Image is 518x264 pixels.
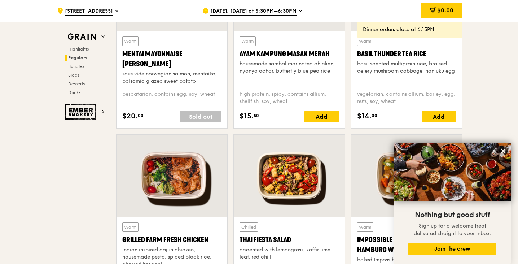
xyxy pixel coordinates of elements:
[254,113,259,118] span: 50
[394,143,511,201] img: DSC07876-Edit02-Large.jpeg
[304,111,339,122] div: Add
[122,222,139,232] div: Warm
[122,49,221,69] div: Mentai Mayonnaise [PERSON_NAME]
[122,235,221,245] div: Grilled Farm Fresh Chicken
[240,111,254,122] span: $15.
[122,91,221,105] div: pescatarian, contains egg, soy, wheat
[68,81,85,86] span: Desserts
[372,113,377,118] span: 00
[363,26,457,33] div: Dinner orders close at 6:15PM
[240,91,339,105] div: high protein, spicy, contains allium, shellfish, soy, wheat
[68,55,87,60] span: Regulars
[122,70,221,85] div: sous vide norwegian salmon, mentaiko, balsamic glazed sweet potato
[357,36,373,46] div: Warm
[240,235,339,245] div: Thai Fiesta Salad
[357,49,456,59] div: Basil Thunder Tea Rice
[357,111,372,122] span: $14.
[210,8,297,16] span: [DATE], [DATE] at 5:30PM–6:30PM
[422,111,456,122] div: Add
[68,47,89,52] span: Highlights
[240,246,339,261] div: accented with lemongrass, kaffir lime leaf, red chilli
[122,111,138,122] span: $20.
[122,36,139,46] div: Warm
[65,30,98,43] img: Grain web logo
[357,91,456,105] div: vegetarian, contains allium, barley, egg, nuts, soy, wheat
[65,8,113,16] span: [STREET_ADDRESS]
[414,223,491,237] span: Sign up for a welcome treat delivered straight to your inbox.
[408,243,496,255] button: Join the crew
[68,90,80,95] span: Drinks
[240,49,339,59] div: Ayam Kampung Masak Merah
[65,104,98,120] img: Ember Smokery web logo
[357,222,373,232] div: Warm
[240,60,339,75] div: housemade sambal marinated chicken, nyonya achar, butterfly blue pea rice
[240,222,258,232] div: Chilled
[68,64,84,69] span: Bundles
[415,211,490,219] span: Nothing but good stuff
[240,36,256,46] div: Warm
[68,73,79,78] span: Sides
[357,60,456,75] div: basil scented multigrain rice, braised celery mushroom cabbage, hanjuku egg
[357,235,456,255] div: Impossible Ground Beef Hamburg with Japanese Curry
[138,113,144,118] span: 00
[180,111,221,122] div: Sold out
[497,145,509,157] button: Close
[437,7,453,14] span: $0.00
